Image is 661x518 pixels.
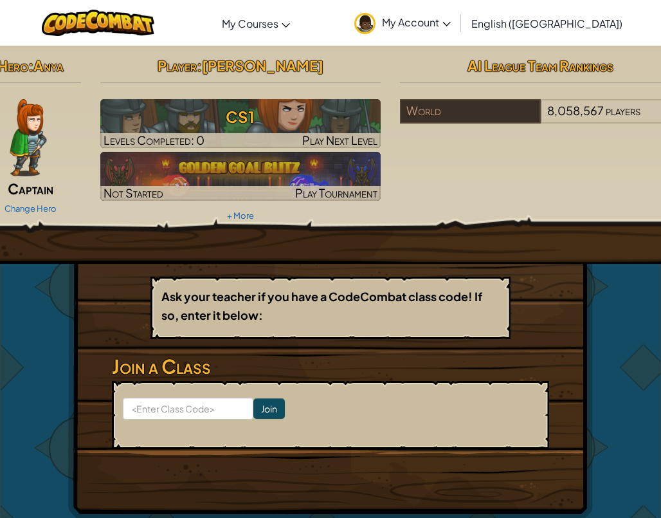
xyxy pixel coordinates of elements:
[5,203,57,214] a: Change Hero
[112,352,549,381] h3: Join a Class
[215,6,296,41] a: My Courses
[104,185,163,200] span: Not Started
[28,57,33,75] span: :
[227,210,254,221] a: + More
[465,6,629,41] a: English ([GEOGRAPHIC_DATA])
[222,17,278,30] span: My Courses
[100,99,381,148] img: CS1
[8,180,53,198] span: Captain
[302,133,377,147] span: Play Next Level
[10,99,46,176] img: captain-pose.png
[295,185,377,200] span: Play Tournament
[202,57,323,75] span: [PERSON_NAME]
[42,10,154,36] img: CodeCombat logo
[100,99,381,148] a: Play Next Level
[400,99,540,124] div: World
[100,102,381,131] h3: CS1
[606,103,640,118] span: players
[467,57,613,75] span: AI League Team Rankings
[547,103,604,118] span: 8,058,567
[197,57,202,75] span: :
[354,13,376,34] img: avatar
[100,152,381,201] a: Not StartedPlay Tournament
[33,57,64,75] span: Anya
[382,15,451,29] span: My Account
[253,398,285,419] input: Join
[123,398,253,420] input: <Enter Class Code>
[100,152,381,201] img: Golden Goal
[348,3,457,43] a: My Account
[471,17,622,30] span: English ([GEOGRAPHIC_DATA])
[158,57,197,75] span: Player
[161,289,482,322] b: Ask your teacher if you have a CodeCombat class code! If so, enter it below:
[104,133,204,147] span: Levels Completed: 0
